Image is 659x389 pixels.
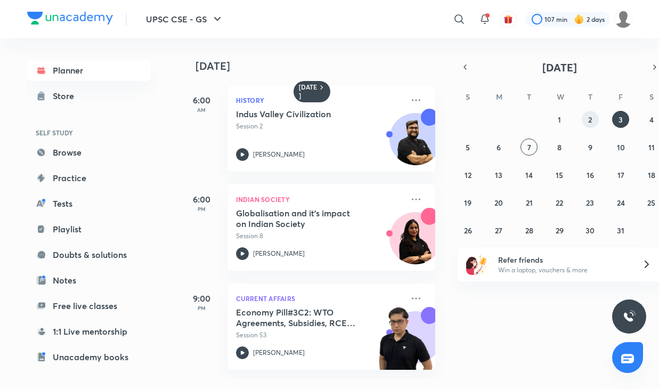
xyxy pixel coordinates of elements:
abbr: October 7, 2025 [527,142,531,152]
img: rudrani kavalreddy [614,10,632,28]
button: October 10, 2025 [612,139,629,156]
button: avatar [500,11,517,28]
abbr: October 3, 2025 [619,115,623,125]
button: October 15, 2025 [551,166,568,183]
abbr: October 12, 2025 [465,170,471,180]
h5: 9:00 [181,292,223,305]
a: Browse [27,142,151,163]
h4: [DATE] [196,60,446,72]
a: Doubts & solutions [27,244,151,265]
img: ttu [623,310,636,323]
button: October 5, 2025 [459,139,476,156]
abbr: October 29, 2025 [556,225,564,236]
abbr: Saturday [649,92,654,102]
img: referral [466,254,487,275]
button: October 1, 2025 [551,111,568,128]
img: Company Logo [27,12,113,25]
abbr: October 9, 2025 [588,142,592,152]
abbr: Tuesday [527,92,531,102]
a: Store [27,85,151,107]
abbr: October 17, 2025 [617,170,624,180]
button: October 12, 2025 [459,166,476,183]
h6: [DATE] [299,83,318,100]
button: October 16, 2025 [582,166,599,183]
h5: Globalisation and it's impact on Indian Society [236,208,369,229]
img: streak [574,14,584,25]
p: AM [181,107,223,113]
button: October 3, 2025 [612,111,629,128]
button: October 8, 2025 [551,139,568,156]
abbr: October 31, 2025 [617,225,624,236]
abbr: October 19, 2025 [464,198,471,208]
a: Free live classes [27,295,151,317]
img: Avatar [390,119,441,170]
abbr: Friday [619,92,623,102]
button: October 6, 2025 [490,139,507,156]
abbr: Wednesday [557,92,564,102]
button: October 7, 2025 [520,139,538,156]
a: Planner [27,60,151,81]
abbr: October 26, 2025 [464,225,472,236]
h5: Indus Valley Civilization [236,109,369,119]
button: October 30, 2025 [582,222,599,239]
p: Session 53 [236,330,403,340]
a: Tests [27,193,151,214]
a: Practice [27,167,151,189]
abbr: October 24, 2025 [617,198,625,208]
abbr: October 4, 2025 [649,115,654,125]
p: PM [181,206,223,212]
img: Avatar [390,218,441,269]
abbr: October 2, 2025 [588,115,592,125]
p: Win a laptop, vouchers & more [498,265,629,275]
p: [PERSON_NAME] [253,249,305,258]
p: [PERSON_NAME] [253,150,305,159]
abbr: October 22, 2025 [556,198,563,208]
button: October 29, 2025 [551,222,568,239]
button: October 17, 2025 [612,166,629,183]
abbr: October 5, 2025 [466,142,470,152]
abbr: October 11, 2025 [648,142,655,152]
button: UPSC CSE - GS [140,9,230,30]
button: October 14, 2025 [520,166,538,183]
h5: Economy Pill#3C2: WTO Agreements, Subsidies, RCEP, FTA, G20, G7 & other intl groupings [236,307,369,328]
abbr: October 20, 2025 [494,198,503,208]
h5: 6:00 [181,193,223,206]
abbr: October 23, 2025 [586,198,594,208]
div: Store [53,90,80,102]
abbr: October 28, 2025 [525,225,533,236]
img: unacademy [377,307,435,380]
button: October 21, 2025 [520,194,538,211]
h6: Refer friends [498,254,629,265]
button: October 28, 2025 [520,222,538,239]
abbr: October 10, 2025 [617,142,625,152]
p: History [236,94,403,107]
p: Session 8 [236,231,403,241]
button: October 2, 2025 [582,111,599,128]
abbr: October 25, 2025 [647,198,655,208]
button: October 26, 2025 [459,222,476,239]
p: Current Affairs [236,292,403,305]
abbr: Monday [496,92,502,102]
p: Session 2 [236,121,403,131]
a: Unacademy books [27,346,151,368]
abbr: October 21, 2025 [526,198,533,208]
abbr: October 15, 2025 [556,170,563,180]
abbr: Thursday [588,92,592,102]
h5: 6:00 [181,94,223,107]
p: Indian Society [236,193,403,206]
abbr: October 16, 2025 [587,170,594,180]
p: [PERSON_NAME] [253,348,305,358]
a: Company Logo [27,12,113,27]
abbr: October 18, 2025 [648,170,655,180]
button: [DATE] [473,60,647,75]
abbr: October 27, 2025 [495,225,502,236]
span: [DATE] [542,60,577,75]
abbr: October 14, 2025 [525,170,533,180]
a: Playlist [27,218,151,240]
img: avatar [503,14,513,24]
button: October 27, 2025 [490,222,507,239]
button: October 22, 2025 [551,194,568,211]
a: 1:1 Live mentorship [27,321,151,342]
abbr: October 30, 2025 [585,225,595,236]
h6: SELF STUDY [27,124,151,142]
